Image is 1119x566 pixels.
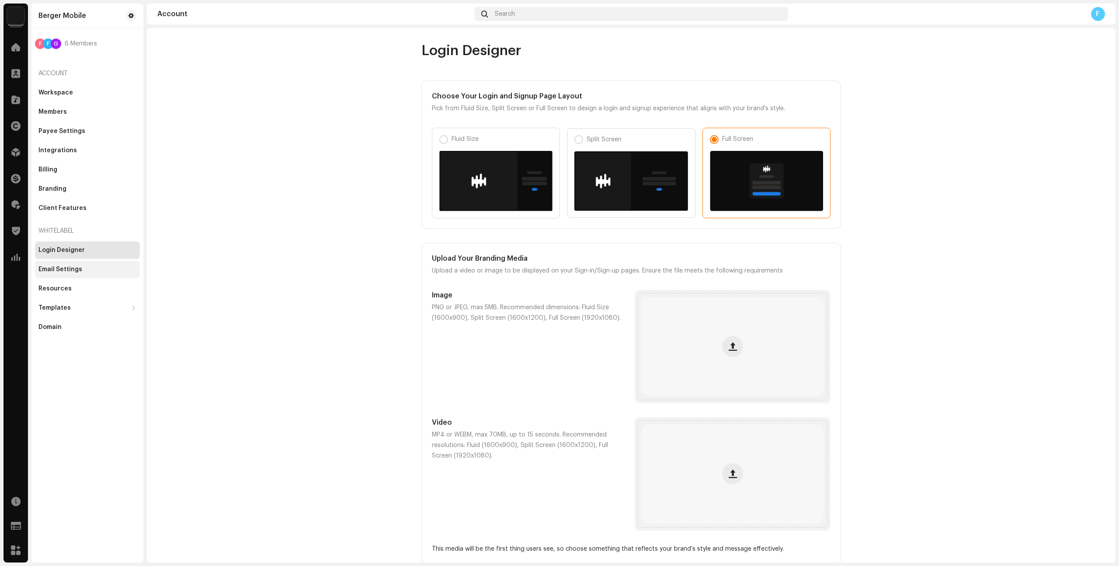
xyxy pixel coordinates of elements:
[38,108,67,115] div: Members
[35,220,140,241] re-a-nav-header: Whitelabel
[38,285,72,292] div: Resources
[432,417,628,428] h5: Video
[38,304,71,311] div: Templates
[38,12,86,19] div: Berger Mobile
[722,135,753,144] p: Full Screen
[38,247,85,254] div: Login Designer
[38,185,66,192] div: Branding
[35,241,140,259] re-m-nav-item: Login Designer
[35,299,140,317] re-m-nav-dropdown: Templates
[35,38,45,49] div: F
[43,38,53,49] div: F
[38,324,62,331] div: Domain
[432,545,831,554] p: This media will be the first thing users see, so choose something that reflects your brand’s styl...
[38,89,73,96] div: Workspace
[432,266,831,276] p: Upload a video or image to be displayed on your Sign-in/Sign-up pages. Ensure the file meets the ...
[1091,7,1105,21] div: F
[51,38,61,49] div: G
[452,135,479,144] p: Fluid Size
[421,42,521,59] span: Login Designer
[35,318,140,336] re-m-nav-item: Domain
[35,261,140,278] re-m-nav-item: Email Settings
[35,180,140,198] re-m-nav-item: Branding
[710,151,823,211] img: full-layout.png
[495,10,515,17] span: Search
[35,84,140,101] re-m-nav-item: Workspace
[35,142,140,159] re-m-nav-item: Integrations
[38,147,77,154] div: Integrations
[587,135,622,144] p: Split Screen
[432,91,831,101] h5: Choose Your Login and Signup Page Layout
[35,63,140,84] re-a-nav-header: Account
[38,128,85,135] div: Payee Settings
[35,122,140,140] re-m-nav-item: Payee Settings
[157,10,471,17] div: Account
[432,253,831,264] h5: Upload Your Branding Media
[7,7,24,24] img: 70c0b94c-19e5-4c8c-a028-e13e35533bab
[432,302,628,323] p: PNG or JPEG, max 5MB. Recommended dimensions: Fluid Size (1600x900), Split Screen (1600x1200), Fu...
[432,290,628,300] h5: Image
[65,40,97,47] span: 6 Members
[35,161,140,178] re-m-nav-item: Billing
[35,199,140,217] re-m-nav-item: Client Features
[574,151,688,211] img: split-layout.png
[35,103,140,121] re-m-nav-item: Members
[35,280,140,297] re-m-nav-item: Resources
[38,266,82,273] div: Email Settings
[432,430,628,461] p: MP4 or WEBM, max 70MB, up to 15 seconds. Recommended resolutions: Fluid (1600x900), Split Screen ...
[432,103,831,114] p: Pick from Fluid Size, Split Screen or Full Screen to design a login and signup experience that al...
[38,166,57,173] div: Billing
[439,151,553,211] img: fluid-layout.png
[38,205,87,212] div: Client Features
